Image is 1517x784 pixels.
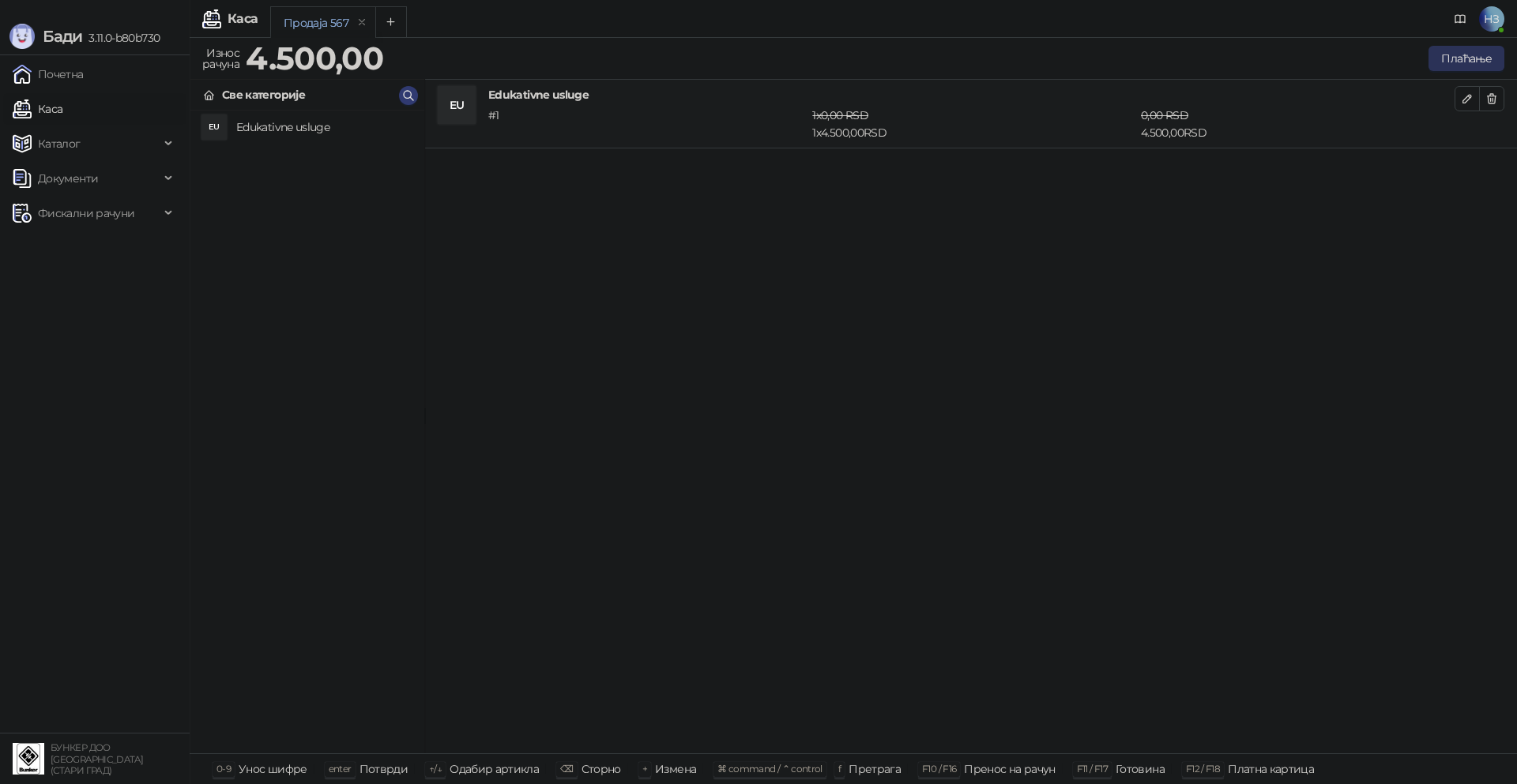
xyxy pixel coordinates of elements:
span: НЗ [1479,6,1504,32]
span: F11 / F17 [1077,763,1108,775]
div: EU [201,114,227,140]
div: Измена [655,759,696,779]
small: БУНКЕР ДОО [GEOGRAPHIC_DATA] (СТАРИ ГРАД) [51,742,143,776]
div: Све категорије [222,86,305,103]
span: F10 / F16 [922,763,956,775]
div: Потврди [359,759,408,779]
span: Бади [43,27,82,46]
img: 64x64-companyLogo-d200c298-da26-4023-afd4-f376f589afb5.jpeg [13,743,44,775]
div: Одабир артикла [450,759,539,779]
span: ⌫ [560,763,573,775]
a: Документација [1447,6,1473,32]
span: 3.11.0-b80b730 [82,31,160,45]
span: ⌘ command / ⌃ control [717,763,822,775]
span: ↑/↓ [429,763,442,775]
div: Претрага [849,759,901,779]
div: Унос шифре [239,759,307,779]
a: Каса [13,93,62,125]
span: f [838,763,841,775]
a: Почетна [13,58,84,90]
button: remove [352,16,372,29]
span: 0,00 RSD [1141,108,1188,122]
span: Каталог [38,128,81,159]
div: Сторно [582,759,621,779]
div: Готовина [1116,759,1165,779]
span: + [642,763,647,775]
span: 1 x 0,00 RSD [812,108,868,122]
span: 0-9 [216,763,231,775]
div: 4.500,00 RSD [1138,107,1458,141]
div: Износ рачуна [199,43,243,74]
span: Фискални рачуни [38,197,134,229]
h4: Edukativne usluge [488,86,1455,103]
div: Каса [228,13,258,25]
div: Продаја 567 [284,14,348,32]
span: enter [329,763,352,775]
span: F12 / F18 [1186,763,1220,775]
div: EU [438,86,476,124]
button: Add tab [375,6,407,38]
div: grid [190,111,424,753]
div: Платна картица [1228,759,1314,779]
div: Пренос на рачун [964,759,1055,779]
span: Документи [38,163,98,194]
div: # 1 [485,107,809,141]
button: Плаћање [1429,46,1504,71]
img: Logo [9,24,35,49]
h4: Edukativne usluge [236,114,412,140]
div: 1 x 4.500,00 RSD [809,107,1138,141]
strong: 4.500,00 [246,39,383,77]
